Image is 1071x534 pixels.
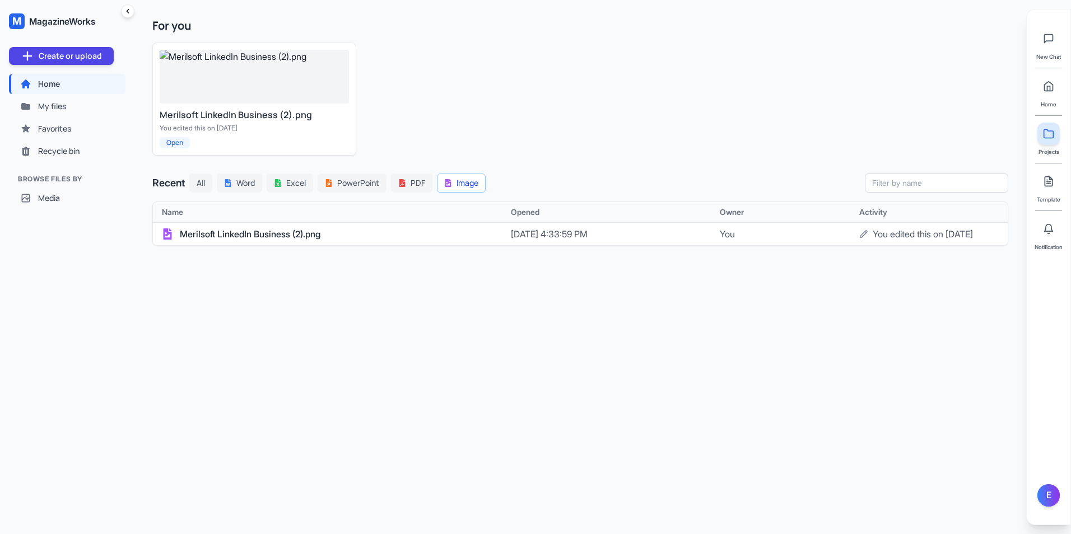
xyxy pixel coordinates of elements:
[12,13,21,29] span: M
[511,207,720,218] div: Opened
[859,207,999,218] div: Activity
[189,174,212,193] button: All
[38,123,71,134] span: Favorites
[9,96,125,116] button: My files
[9,119,125,139] button: Favorites
[1041,100,1056,109] span: Home
[9,47,114,65] button: Create or upload
[160,108,349,121] h3: Merilsoft LinkedIn Business (2).png
[1037,195,1060,204] span: Template
[9,74,125,94] button: Home
[180,227,320,241] span: Merilsoft LinkedIn Business (2).png
[865,174,1008,193] input: Filter by name
[1035,242,1063,251] span: Notification
[217,174,262,193] button: Word
[29,15,95,28] span: MagazineWorks
[38,193,60,204] span: Media
[391,174,432,193] button: PDF
[437,174,486,193] button: Image
[873,227,973,241] span: You edited this on [DATE]
[318,174,387,193] button: PowerPoint
[38,101,66,112] span: My files
[38,78,60,90] span: Home
[720,207,859,218] div: Owner
[1039,147,1059,156] span: Projects
[121,4,134,18] button: Collapse sidebar
[511,227,720,241] div: [DATE] 4:33:59 PM
[720,227,859,241] div: You
[1036,52,1061,61] span: New Chat
[9,141,125,161] button: Recycle bin
[152,175,185,191] span: Recent
[160,124,349,133] p: You edited this on [DATE]
[267,174,313,193] button: Excel
[38,146,80,157] span: Recycle bin
[152,18,1008,34] h2: For you
[9,188,125,208] button: Media
[1037,484,1060,507] button: E
[9,161,125,188] div: Browse files by
[160,50,349,104] img: Merilsoft LinkedIn Business (2).png
[160,137,190,148] button: Open
[162,207,511,218] div: Name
